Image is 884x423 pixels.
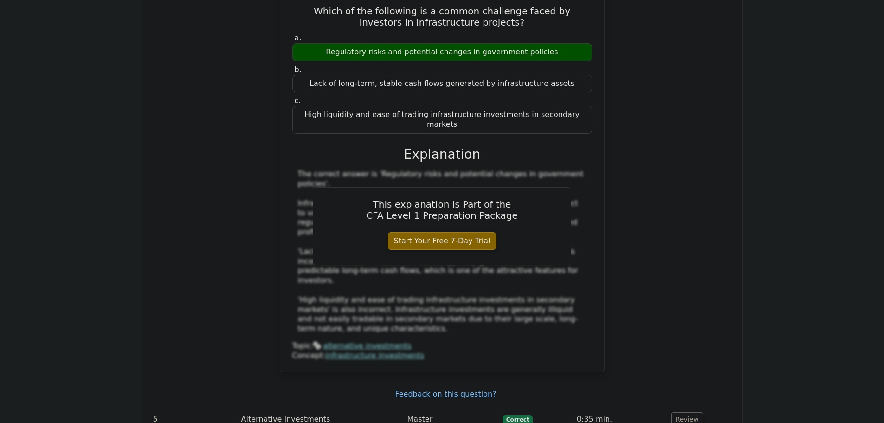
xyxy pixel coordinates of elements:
[292,75,592,93] div: Lack of long-term, stable cash flows generated by infrastructure assets
[292,43,592,61] div: Regulatory risks and potential changes in government policies
[295,65,302,74] span: b.
[291,6,593,28] h5: Which of the following is a common challenge faced by investors in infrastructure projects?
[292,106,592,134] div: High liquidity and ease of trading infrastructure investments in secondary markets
[298,169,587,334] div: The correct answer is 'Regulatory risks and potential changes in government policies'. Infrastruc...
[292,341,592,351] div: Topic:
[295,96,301,105] span: c.
[292,351,592,361] div: Concept:
[323,341,411,350] a: alternative investments
[295,33,302,42] span: a.
[388,232,497,250] a: Start Your Free 7-Day Trial
[395,390,496,398] a: Feedback on this question?
[298,147,587,163] h3: Explanation
[325,351,424,360] a: infrastructure investments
